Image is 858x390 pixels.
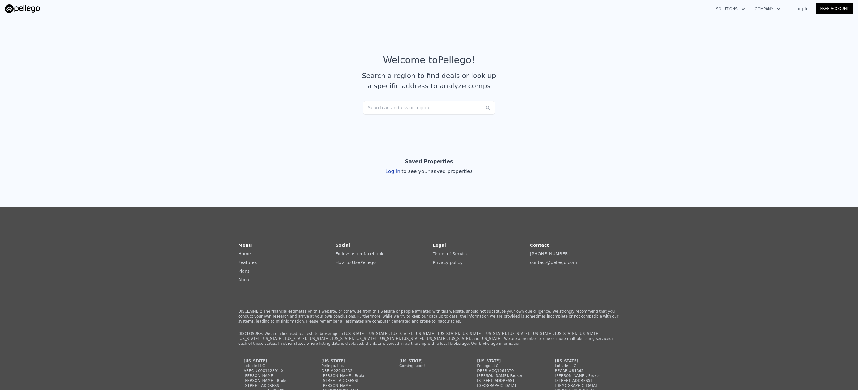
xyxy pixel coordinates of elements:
[322,378,381,388] div: [STREET_ADDRESS][PERSON_NAME]
[244,368,303,373] div: AREC #000162891-0
[360,71,498,91] div: Search a region to find deals or look up a specific address to analyze comps
[477,368,536,373] div: DBPR #CQ1061370
[399,358,459,363] div: [US_STATE]
[433,260,462,265] a: Privacy policy
[750,3,786,15] button: Company
[477,358,536,363] div: [US_STATE]
[383,54,475,66] div: Welcome to Pellego !
[477,378,536,383] div: [STREET_ADDRESS]
[477,363,536,368] div: Pellego LLC
[555,368,614,373] div: RECAB #81363
[555,363,614,368] div: Lotside LLC
[238,277,251,282] a: About
[238,309,620,324] p: DISCLAIMER: The financial estimates on this website, or otherwise from this website or people aff...
[322,368,381,373] div: DRE #02043232
[335,260,376,265] a: How to UsePellego
[363,101,495,115] div: Search an address or region...
[238,260,257,265] a: Features
[335,243,350,248] strong: Social
[322,358,381,363] div: [US_STATE]
[400,168,473,174] span: to see your saved properties
[816,3,853,14] a: Free Account
[530,243,549,248] strong: Contact
[244,373,303,383] div: [PERSON_NAME] [PERSON_NAME], Broker
[5,4,40,13] img: Pellego
[322,373,381,378] div: [PERSON_NAME], Broker
[244,358,303,363] div: [US_STATE]
[477,373,536,378] div: [PERSON_NAME], Broker
[244,363,303,368] div: Lotside LLC
[555,358,614,363] div: [US_STATE]
[322,363,381,368] div: Pellego, Inc.
[238,331,620,346] p: DISCLOSURE: We are a licensed real estate brokerage in [US_STATE], [US_STATE], [US_STATE], [US_ST...
[335,251,383,256] a: Follow us on facebook
[530,251,570,256] a: [PHONE_NUMBER]
[477,383,536,388] div: [GEOGRAPHIC_DATA]
[555,378,614,388] div: [STREET_ADDRESS][DEMOGRAPHIC_DATA]
[244,383,303,388] div: [STREET_ADDRESS]
[530,260,577,265] a: contact@pellego.com
[399,363,459,368] div: Coming soon!
[238,243,252,248] strong: Menu
[433,243,446,248] strong: Legal
[433,251,468,256] a: Terms of Service
[238,269,250,274] a: Plans
[788,6,816,12] a: Log In
[711,3,750,15] button: Solutions
[238,251,251,256] a: Home
[385,168,473,175] div: Log in
[555,373,614,378] div: [PERSON_NAME], Broker
[405,155,453,168] div: Saved Properties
